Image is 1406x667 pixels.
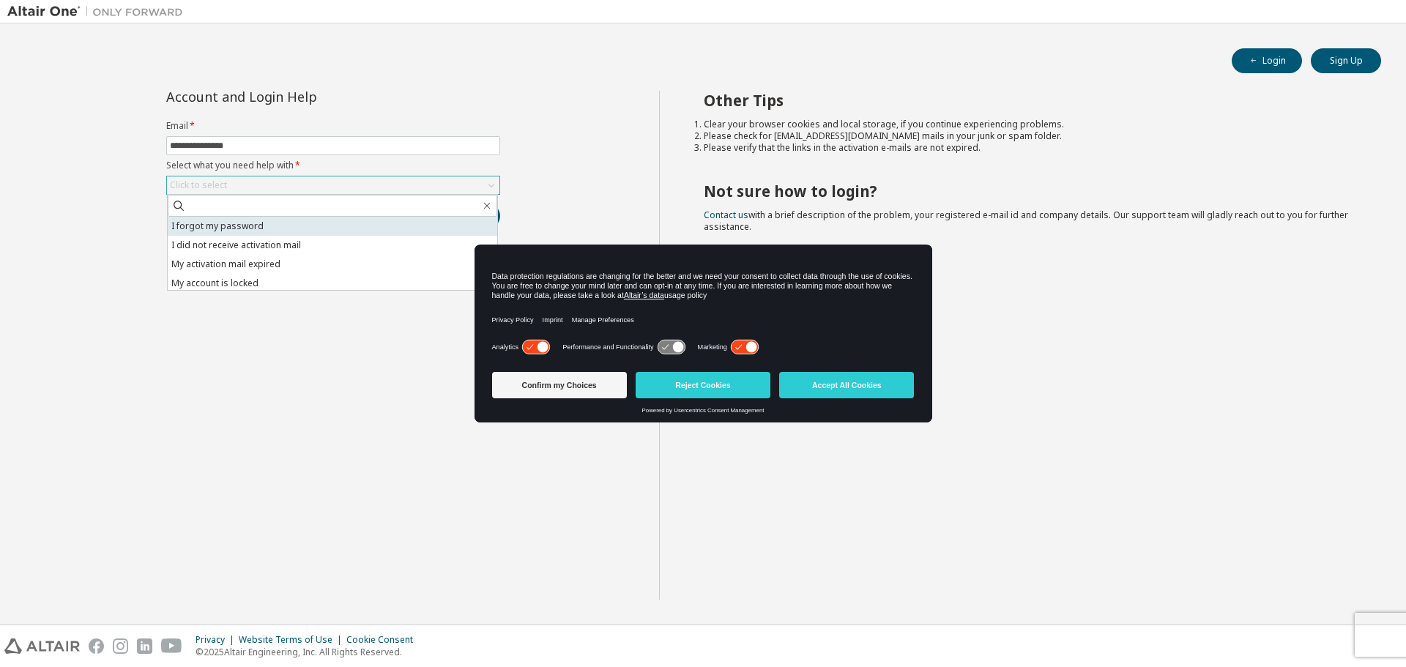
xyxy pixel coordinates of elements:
[166,91,434,103] div: Account and Login Help
[166,120,500,132] label: Email
[704,142,1355,154] li: Please verify that the links in the activation e-mails are not expired.
[346,634,422,646] div: Cookie Consent
[704,130,1355,142] li: Please check for [EMAIL_ADDRESS][DOMAIN_NAME] mails in your junk or spam folder.
[704,91,1355,110] h2: Other Tips
[704,182,1355,201] h2: Not sure how to login?
[196,634,239,646] div: Privacy
[239,634,346,646] div: Website Terms of Use
[89,638,104,654] img: facebook.svg
[166,160,500,171] label: Select what you need help with
[704,209,1348,233] span: with a brief description of the problem, your registered e-mail id and company details. Our suppo...
[704,119,1355,130] li: Clear your browser cookies and local storage, if you continue experiencing problems.
[168,217,497,236] li: I forgot my password
[4,638,80,654] img: altair_logo.svg
[7,4,190,19] img: Altair One
[170,179,227,191] div: Click to select
[161,638,182,654] img: youtube.svg
[1232,48,1302,73] button: Login
[113,638,128,654] img: instagram.svg
[704,209,748,221] a: Contact us
[167,176,499,194] div: Click to select
[137,638,152,654] img: linkedin.svg
[196,646,422,658] p: © 2025 Altair Engineering, Inc. All Rights Reserved.
[1311,48,1381,73] button: Sign Up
